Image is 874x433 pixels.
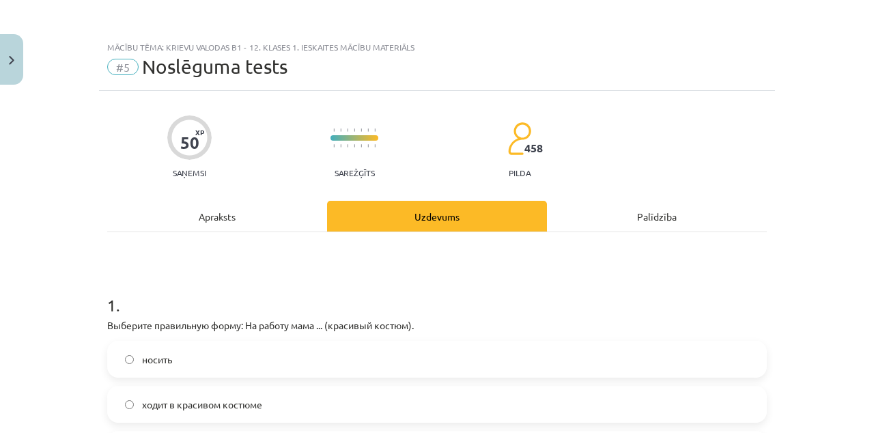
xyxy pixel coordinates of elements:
div: Uzdevums [327,201,547,232]
img: icon-close-lesson-0947bae3869378f0d4975bcd49f059093ad1ed9edebbc8119c70593378902aed.svg [9,56,14,65]
h1: 1 . [107,272,767,314]
img: icon-short-line-57e1e144782c952c97e751825c79c345078a6d821885a25fce030b3d8c18986b.svg [347,128,348,132]
img: icon-short-line-57e1e144782c952c97e751825c79c345078a6d821885a25fce030b3d8c18986b.svg [340,128,341,132]
span: Noslēguma tests [142,55,287,78]
span: 458 [524,142,543,154]
img: icon-short-line-57e1e144782c952c97e751825c79c345078a6d821885a25fce030b3d8c18986b.svg [354,144,355,148]
img: icon-short-line-57e1e144782c952c97e751825c79c345078a6d821885a25fce030b3d8c18986b.svg [361,128,362,132]
img: icon-short-line-57e1e144782c952c97e751825c79c345078a6d821885a25fce030b3d8c18986b.svg [347,144,348,148]
p: pilda [509,168,531,178]
img: icon-short-line-57e1e144782c952c97e751825c79c345078a6d821885a25fce030b3d8c18986b.svg [354,128,355,132]
img: icon-short-line-57e1e144782c952c97e751825c79c345078a6d821885a25fce030b3d8c18986b.svg [333,144,335,148]
div: Mācību tēma: Krievu valodas b1 - 12. klases 1. ieskaites mācību materiāls [107,42,767,52]
div: 50 [180,133,199,152]
p: Saņemsi [167,168,212,178]
input: носить [125,355,134,364]
div: Apraksts [107,201,327,232]
span: носить [142,352,172,367]
img: icon-short-line-57e1e144782c952c97e751825c79c345078a6d821885a25fce030b3d8c18986b.svg [340,144,341,148]
img: icon-short-line-57e1e144782c952c97e751825c79c345078a6d821885a25fce030b3d8c18986b.svg [367,128,369,132]
div: Palīdzība [547,201,767,232]
img: icon-short-line-57e1e144782c952c97e751825c79c345078a6d821885a25fce030b3d8c18986b.svg [374,144,376,148]
p: Выберите правильную форму: На работу мама ... (красивый костюм). [107,318,767,333]
input: ходит в красивом костюме [125,400,134,409]
img: students-c634bb4e5e11cddfef0936a35e636f08e4e9abd3cc4e673bd6f9a4125e45ecb1.svg [507,122,531,156]
span: ходит в красивом костюме [142,397,262,412]
span: XP [195,128,204,136]
img: icon-short-line-57e1e144782c952c97e751825c79c345078a6d821885a25fce030b3d8c18986b.svg [374,128,376,132]
img: icon-short-line-57e1e144782c952c97e751825c79c345078a6d821885a25fce030b3d8c18986b.svg [367,144,369,148]
img: icon-short-line-57e1e144782c952c97e751825c79c345078a6d821885a25fce030b3d8c18986b.svg [333,128,335,132]
span: #5 [107,59,139,75]
img: icon-short-line-57e1e144782c952c97e751825c79c345078a6d821885a25fce030b3d8c18986b.svg [361,144,362,148]
p: Sarežģīts [335,168,375,178]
